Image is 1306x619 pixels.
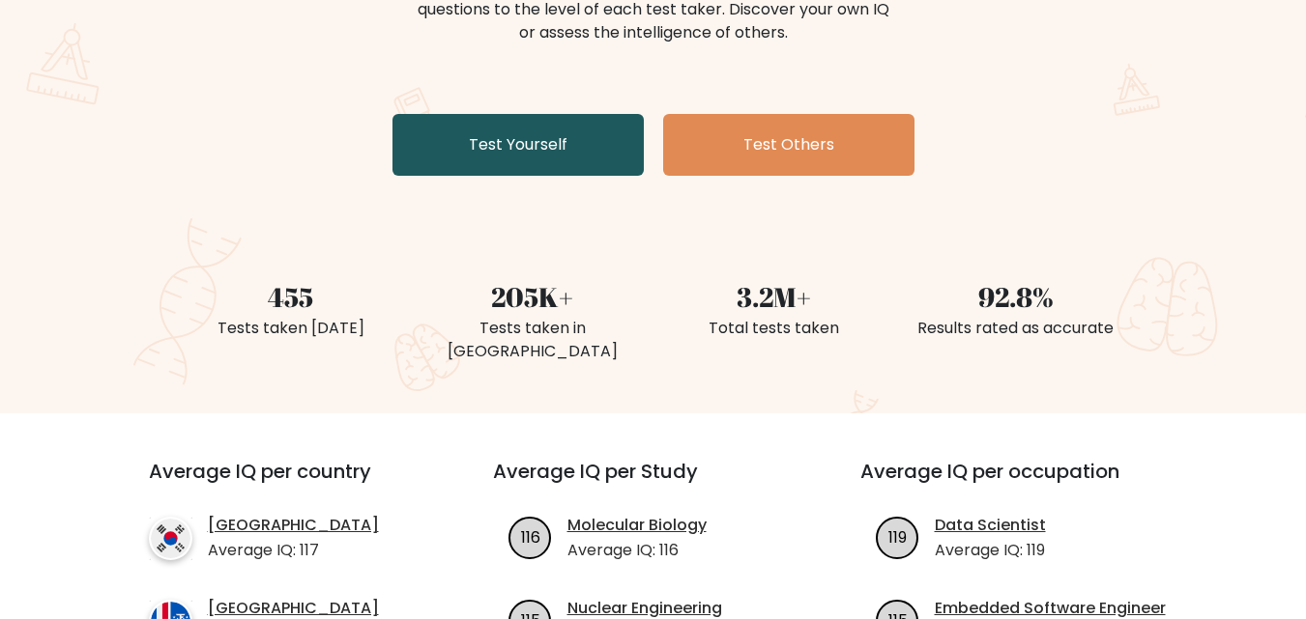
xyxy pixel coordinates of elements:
[149,460,423,506] h3: Average IQ per country
[208,539,379,562] p: Average IQ: 117
[935,539,1046,562] p: Average IQ: 119
[392,114,644,176] a: Test Yourself
[149,517,192,560] img: country
[423,276,642,317] div: 205K+
[907,276,1125,317] div: 92.8%
[567,514,707,537] a: Molecular Biology
[493,460,814,506] h3: Average IQ per Study
[935,514,1046,537] a: Data Scientist
[423,317,642,363] div: Tests taken in [GEOGRAPHIC_DATA]
[208,514,379,537] a: [GEOGRAPHIC_DATA]
[888,525,907,548] text: 119
[860,460,1181,506] h3: Average IQ per occupation
[567,539,707,562] p: Average IQ: 116
[182,276,400,317] div: 455
[520,525,539,548] text: 116
[663,114,914,176] a: Test Others
[665,317,884,340] div: Total tests taken
[665,276,884,317] div: 3.2M+
[907,317,1125,340] div: Results rated as accurate
[182,317,400,340] div: Tests taken [DATE]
